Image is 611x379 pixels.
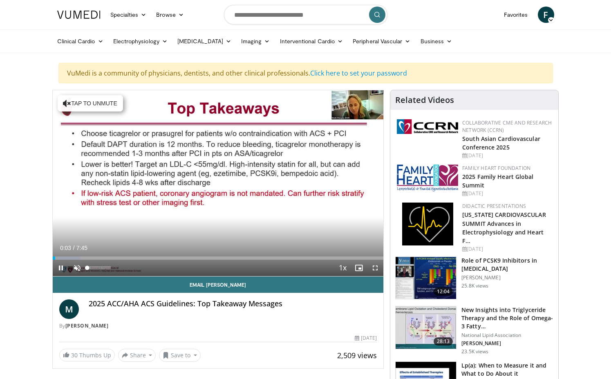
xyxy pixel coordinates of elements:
h3: Lp(a): When to Measure it and What to Do About it [461,361,553,378]
p: 23.5K views [461,348,488,355]
a: 12:04 Role of PCSK9 Inhibitors in [MEDICAL_DATA] [PERSON_NAME] 25.8K views [395,256,553,300]
input: Search topics, interventions [224,5,387,25]
span: 28:13 [434,337,453,346]
button: Fullscreen [367,260,383,276]
span: / [73,245,75,251]
a: Clinical Cardio [52,33,108,49]
span: 12:04 [434,288,453,296]
button: Playback Rate [334,260,351,276]
a: Business [416,33,457,49]
button: Save to [159,349,201,362]
a: Email [PERSON_NAME] [53,276,384,293]
p: 25.8K views [461,283,488,289]
h3: Role of PCSK9 Inhibitors in [MEDICAL_DATA] [461,256,553,273]
a: Imaging [236,33,275,49]
img: 45ea033d-f728-4586-a1ce-38957b05c09e.150x105_q85_crop-smart_upscale.jpg [396,306,456,349]
div: VuMedi is a community of physicians, dentists, and other clinical professionals. [58,63,553,83]
img: 1860aa7a-ba06-47e3-81a4-3dc728c2b4cf.png.150x105_q85_autocrop_double_scale_upscale_version-0.2.png [402,203,453,245]
button: Tap to unmute [58,95,123,111]
a: Electrophysiology [108,33,172,49]
a: [PERSON_NAME] [65,322,109,329]
span: 2,509 views [337,350,377,360]
div: Didactic Presentations [462,203,552,210]
a: Browse [151,7,189,23]
div: By [59,322,377,330]
button: Unmute [69,260,85,276]
p: [PERSON_NAME] [461,274,553,281]
h4: 2025 ACC/AHA ACS Guidelines: Top Takeaway Messages [89,299,377,308]
a: Specialties [105,7,152,23]
div: [DATE] [355,334,377,342]
span: 7:45 [76,245,87,251]
a: 28:13 New Insights into Triglyceride Therapy and the Role of Omega-3 Fatty… National Lipid Associ... [395,306,553,355]
a: 30 Thumbs Up [59,349,115,361]
a: Interventional Cardio [275,33,348,49]
a: South Asian Cardiovascular Conference 2025 [462,135,540,151]
a: [US_STATE] CARDIOVASCULAR SUMMIT Advances in Electrophysiology and Heart F… [462,211,546,244]
a: Click here to set your password [310,69,407,78]
a: M [59,299,79,319]
a: 2025 Family Heart Global Summit [462,173,533,189]
a: Peripheral Vascular [348,33,415,49]
h3: New Insights into Triglyceride Therapy and the Role of Omega-3 Fatty… [461,306,553,330]
div: [DATE] [462,152,552,159]
img: 96363db5-6b1b-407f-974b-715268b29f70.jpeg.150x105_q85_autocrop_double_scale_upscale_version-0.2.jpg [397,165,458,192]
div: Volume Level [87,266,111,269]
p: [PERSON_NAME] [461,340,553,347]
button: Enable picture-in-picture mode [351,260,367,276]
video-js: Video Player [53,90,384,276]
div: Progress Bar [53,256,384,260]
a: F [538,7,554,23]
img: 3346fd73-c5f9-4d1f-bb16-7b1903aae427.150x105_q85_crop-smart_upscale.jpg [396,257,456,299]
a: Family Heart Foundation [462,165,530,172]
img: VuMedi Logo [57,11,101,19]
a: Collaborative CME and Research Network (CCRN) [462,119,552,134]
a: Favorites [499,7,533,23]
span: 30 [71,351,78,359]
a: [MEDICAL_DATA] [172,33,236,49]
button: Pause [53,260,69,276]
p: National Lipid Association [461,332,553,339]
div: [DATE] [462,190,552,197]
h4: Related Videos [395,95,454,105]
div: [DATE] [462,245,552,253]
img: a04ee3ba-8487-4636-b0fb-5e8d268f3737.png.150x105_q85_autocrop_double_scale_upscale_version-0.2.png [397,119,458,134]
button: Share [118,349,156,362]
span: 0:03 [60,245,71,251]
